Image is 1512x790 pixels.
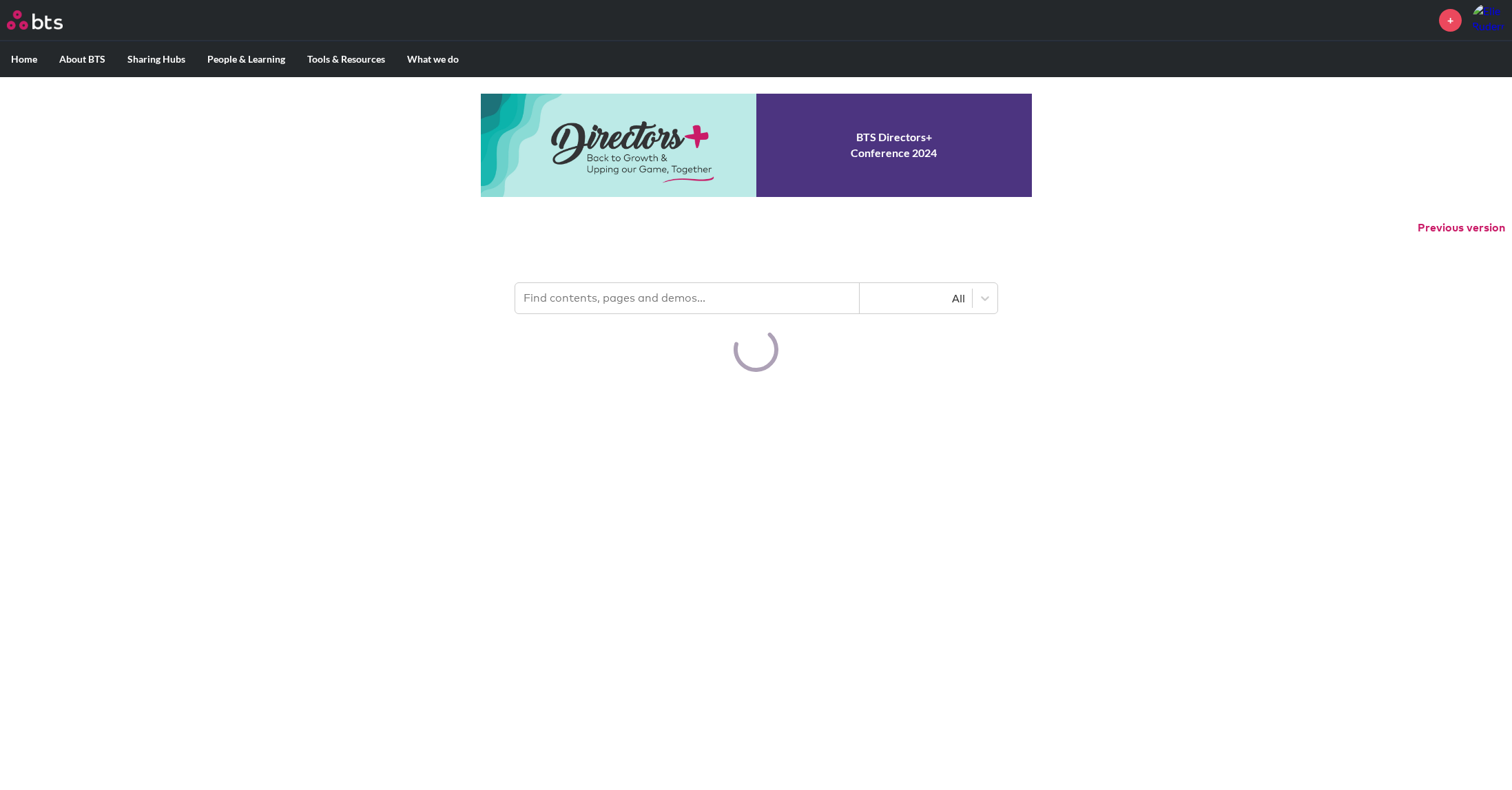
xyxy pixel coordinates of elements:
[1472,3,1505,37] a: Profile
[867,291,965,306] div: All
[296,41,396,77] label: Tools & Resources
[196,41,296,77] label: People & Learning
[7,10,63,30] img: BTS Logo
[7,10,88,30] a: Go home
[1418,220,1505,236] button: Previous version
[481,94,1032,197] a: Conference 2024
[1439,9,1462,32] a: +
[116,41,196,77] label: Sharing Hubs
[48,41,116,77] label: About BTS
[396,41,470,77] label: What we do
[515,283,860,313] input: Find contents, pages and demos...
[1472,3,1505,37] img: Elie Ruderman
